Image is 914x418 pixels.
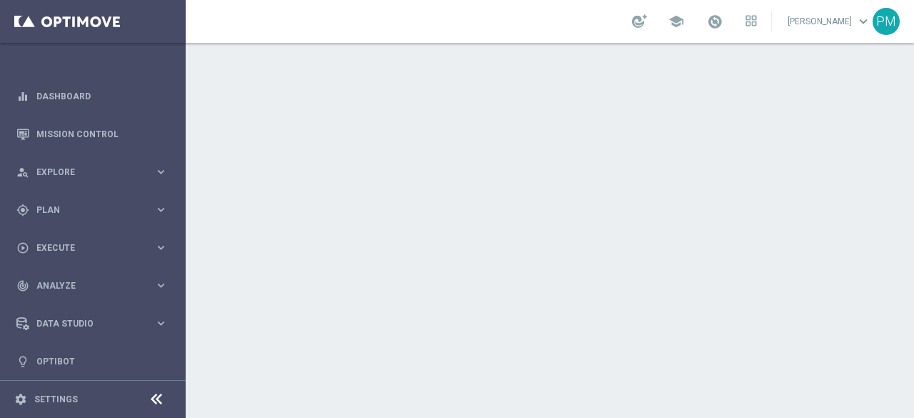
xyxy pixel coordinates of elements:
button: equalizer Dashboard [16,91,169,102]
button: lightbulb Optibot [16,356,169,367]
i: keyboard_arrow_right [154,317,168,330]
span: Explore [36,168,154,176]
span: Plan [36,206,154,214]
div: Dashboard [16,77,168,115]
span: school [668,14,684,29]
i: keyboard_arrow_right [154,203,168,217]
i: equalizer [16,90,29,103]
i: settings [14,393,27,406]
i: keyboard_arrow_right [154,279,168,292]
span: Analyze [36,282,154,290]
i: lightbulb [16,355,29,368]
button: Mission Control [16,129,169,140]
i: person_search [16,166,29,179]
a: Optibot [36,342,168,380]
span: Data Studio [36,319,154,328]
a: [PERSON_NAME]keyboard_arrow_down [786,11,873,32]
button: Data Studio keyboard_arrow_right [16,318,169,329]
div: Plan [16,204,154,217]
button: person_search Explore keyboard_arrow_right [16,166,169,178]
i: play_circle_outline [16,242,29,254]
div: Execute [16,242,154,254]
i: track_changes [16,279,29,292]
span: Execute [36,244,154,252]
button: play_circle_outline Execute keyboard_arrow_right [16,242,169,254]
i: gps_fixed [16,204,29,217]
a: Mission Control [36,115,168,153]
a: Dashboard [36,77,168,115]
a: Settings [34,395,78,404]
span: keyboard_arrow_down [855,14,871,29]
i: keyboard_arrow_right [154,241,168,254]
div: Data Studio [16,317,154,330]
div: Explore [16,166,154,179]
div: PM [873,8,900,35]
button: gps_fixed Plan keyboard_arrow_right [16,204,169,216]
div: Mission Control [16,115,168,153]
div: Analyze [16,279,154,292]
button: track_changes Analyze keyboard_arrow_right [16,280,169,292]
i: keyboard_arrow_right [154,165,168,179]
div: Optibot [16,342,168,380]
